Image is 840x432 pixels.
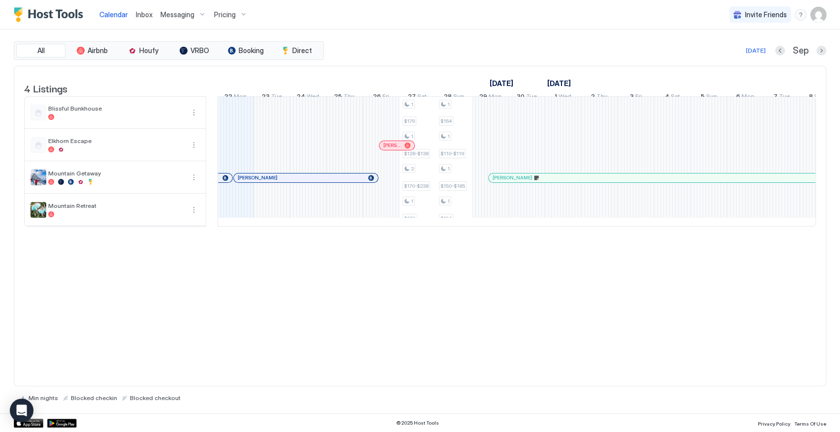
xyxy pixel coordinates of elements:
[224,92,232,103] span: 22
[48,105,184,112] span: Blissful Bunkhouse
[373,92,381,103] span: 26
[807,90,830,105] a: October 8, 2025
[479,92,487,103] span: 29
[758,418,790,428] a: Privacy Policy
[417,92,427,103] span: Sat
[48,137,184,144] span: Elkhorn Escape
[99,10,128,19] span: Calendar
[294,90,322,105] a: September 24, 2025
[297,92,305,103] span: 24
[816,46,826,56] button: Next month
[271,92,282,103] span: Tue
[665,92,669,103] span: 4
[706,92,717,103] span: Sun
[396,420,439,426] span: © 2025 Host Tools
[99,9,128,20] a: Calendar
[745,10,787,19] span: Invite Friends
[238,174,278,181] span: [PERSON_NAME]
[47,419,77,428] a: Google Play Store
[16,44,65,58] button: All
[793,45,809,57] span: Sep
[411,101,413,108] span: 1
[758,421,790,427] span: Privacy Policy
[188,204,200,216] div: menu
[188,172,200,183] div: menu
[262,92,270,103] span: 23
[698,90,719,105] a: October 5, 2025
[411,133,413,140] span: 1
[136,10,153,19] span: Inbox
[292,46,312,55] span: Direct
[745,45,767,57] button: [DATE]
[794,421,826,427] span: Terms Of Use
[630,92,634,103] span: 3
[188,139,200,151] button: More options
[71,394,117,402] span: Blocked checkin
[24,81,67,95] span: 4 Listings
[221,44,270,58] button: Booking
[188,139,200,151] div: menu
[88,46,108,55] span: Airbnb
[774,92,778,103] span: 7
[489,92,501,103] span: Mon
[334,92,342,103] span: 25
[444,92,452,103] span: 28
[404,150,429,157] span: $128-$138
[517,92,525,103] span: 30
[671,92,680,103] span: Sat
[810,7,826,23] div: User profile
[382,92,389,103] span: Fri
[447,166,450,172] span: 1
[477,90,504,105] a: September 29, 2025
[136,9,153,20] a: Inbox
[371,90,392,105] a: September 26, 2025
[188,107,200,118] button: More options
[779,92,790,103] span: Tue
[771,90,792,105] a: October 7, 2025
[214,10,236,19] span: Pricing
[222,90,249,105] a: September 22, 2025
[14,419,43,428] a: App Store
[272,44,321,58] button: Direct
[31,170,46,185] div: listing image
[332,90,357,105] a: September 25, 2025
[447,198,450,204] span: 1
[809,92,813,103] span: 8
[404,183,429,189] span: $170-$238
[591,92,595,103] span: 2
[453,92,464,103] span: Sun
[555,92,557,103] span: 1
[14,41,324,60] div: tab-group
[48,202,184,209] span: Mountain Retreat
[734,90,757,105] a: October 6, 2025
[487,76,516,90] a: September 7, 2025
[408,92,416,103] span: 27
[440,215,452,222] span: $154
[188,204,200,216] button: More options
[440,183,465,189] span: $150-$185
[552,90,574,105] a: October 1, 2025
[742,92,754,103] span: Mon
[526,92,537,103] span: Tue
[14,7,88,22] a: Host Tools Logo
[188,172,200,183] button: More options
[234,92,247,103] span: Mon
[404,215,415,222] span: $179
[259,90,284,105] a: September 23, 2025
[736,92,740,103] span: 6
[662,90,683,105] a: October 4, 2025
[447,101,450,108] span: 1
[746,46,766,55] div: [DATE]
[31,202,46,218] div: listing image
[37,46,45,55] span: All
[589,90,610,105] a: October 2, 2025
[405,90,429,105] a: September 27, 2025
[10,399,33,422] div: Open Intercom Messenger
[130,394,181,402] span: Blocked checkout
[440,118,452,124] span: $154
[411,166,414,172] span: 2
[119,44,168,58] button: Houfy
